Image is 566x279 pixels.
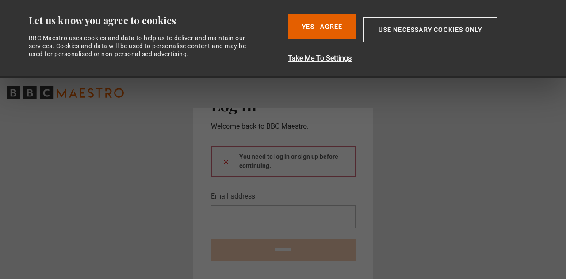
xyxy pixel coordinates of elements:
button: Take Me To Settings [288,53,544,64]
button: Yes I Agree [288,14,356,39]
p: Welcome back to BBC Maestro. [211,121,356,132]
h2: Log In [211,96,356,114]
div: BBC Maestro uses cookies and data to help us to deliver and maintain our services. Cookies and da... [29,34,256,58]
button: Use necessary cookies only [363,17,497,42]
div: Let us know you agree to cookies [29,14,281,27]
label: Email address [211,191,255,202]
div: You need to log in or sign up before continuing. [211,146,356,177]
svg: BBC Maestro [7,86,124,99]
